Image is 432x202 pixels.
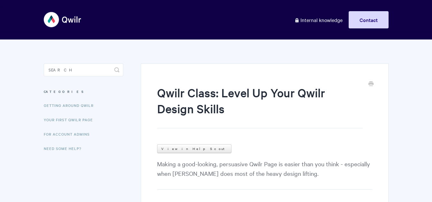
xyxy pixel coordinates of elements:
[44,99,98,112] a: Getting Around Qwilr
[44,8,82,32] img: Qwilr Help Center
[44,142,86,155] a: Need Some Help?
[44,128,95,140] a: For Account Admins
[368,81,374,88] a: Print this Article
[290,11,347,28] a: Internal knowledge
[157,85,362,128] h1: Qwilr Class: Level Up Your Qwilr Design Skills
[44,64,123,76] input: Search
[349,11,389,28] a: Contact
[44,86,123,97] h3: Categories
[157,159,372,190] p: Making a good-looking, persuasive Qwilr Page is easier than you think - especially when [PERSON_N...
[44,113,98,126] a: Your First Qwilr Page
[157,144,231,153] a: View in Help Scout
